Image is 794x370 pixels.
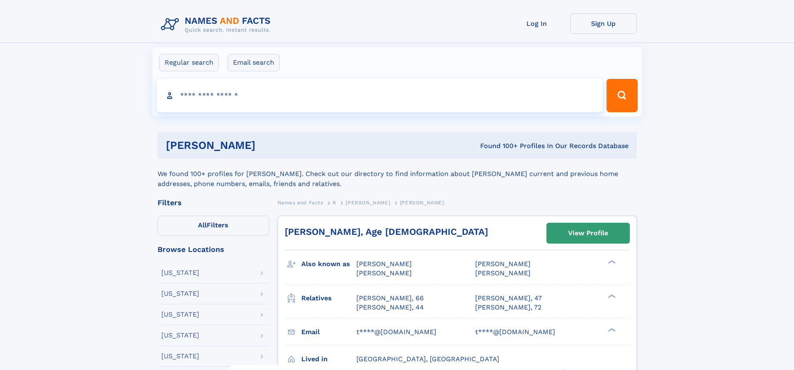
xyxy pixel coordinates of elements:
[606,293,616,299] div: ❯
[158,246,269,253] div: Browse Locations
[166,140,368,151] h1: [PERSON_NAME]
[333,200,336,206] span: R
[161,332,199,339] div: [US_STATE]
[346,197,390,208] a: [PERSON_NAME]
[158,13,278,36] img: Logo Names and Facts
[285,227,488,237] a: [PERSON_NAME], Age [DEMOGRAPHIC_DATA]
[568,224,608,243] div: View Profile
[301,352,356,366] h3: Lived in
[301,291,356,305] h3: Relatives
[503,13,570,34] a: Log In
[400,200,444,206] span: [PERSON_NAME]
[161,269,199,276] div: [US_STATE]
[198,221,207,229] span: All
[228,54,280,71] label: Email search
[356,355,499,363] span: [GEOGRAPHIC_DATA], [GEOGRAPHIC_DATA]
[161,290,199,297] div: [US_STATE]
[346,200,390,206] span: [PERSON_NAME]
[333,197,336,208] a: R
[161,311,199,318] div: [US_STATE]
[475,294,542,303] a: [PERSON_NAME], 47
[570,13,637,34] a: Sign Up
[356,269,412,277] span: [PERSON_NAME]
[301,257,356,271] h3: Also known as
[475,269,531,277] span: [PERSON_NAME]
[161,353,199,360] div: [US_STATE]
[158,159,637,189] div: We found 100+ profiles for [PERSON_NAME]. Check out our directory to find information about [PERS...
[368,141,629,151] div: Found 100+ Profiles In Our Records Database
[157,79,603,112] input: search input
[356,260,412,268] span: [PERSON_NAME]
[278,197,323,208] a: Names and Facts
[301,325,356,339] h3: Email
[356,294,424,303] a: [PERSON_NAME], 66
[158,199,269,206] div: Filters
[159,54,219,71] label: Regular search
[356,303,424,312] a: [PERSON_NAME], 44
[606,259,616,265] div: ❯
[606,79,637,112] button: Search Button
[547,223,629,243] a: View Profile
[475,260,531,268] span: [PERSON_NAME]
[475,303,541,312] a: [PERSON_NAME], 72
[158,216,269,236] label: Filters
[606,327,616,332] div: ❯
